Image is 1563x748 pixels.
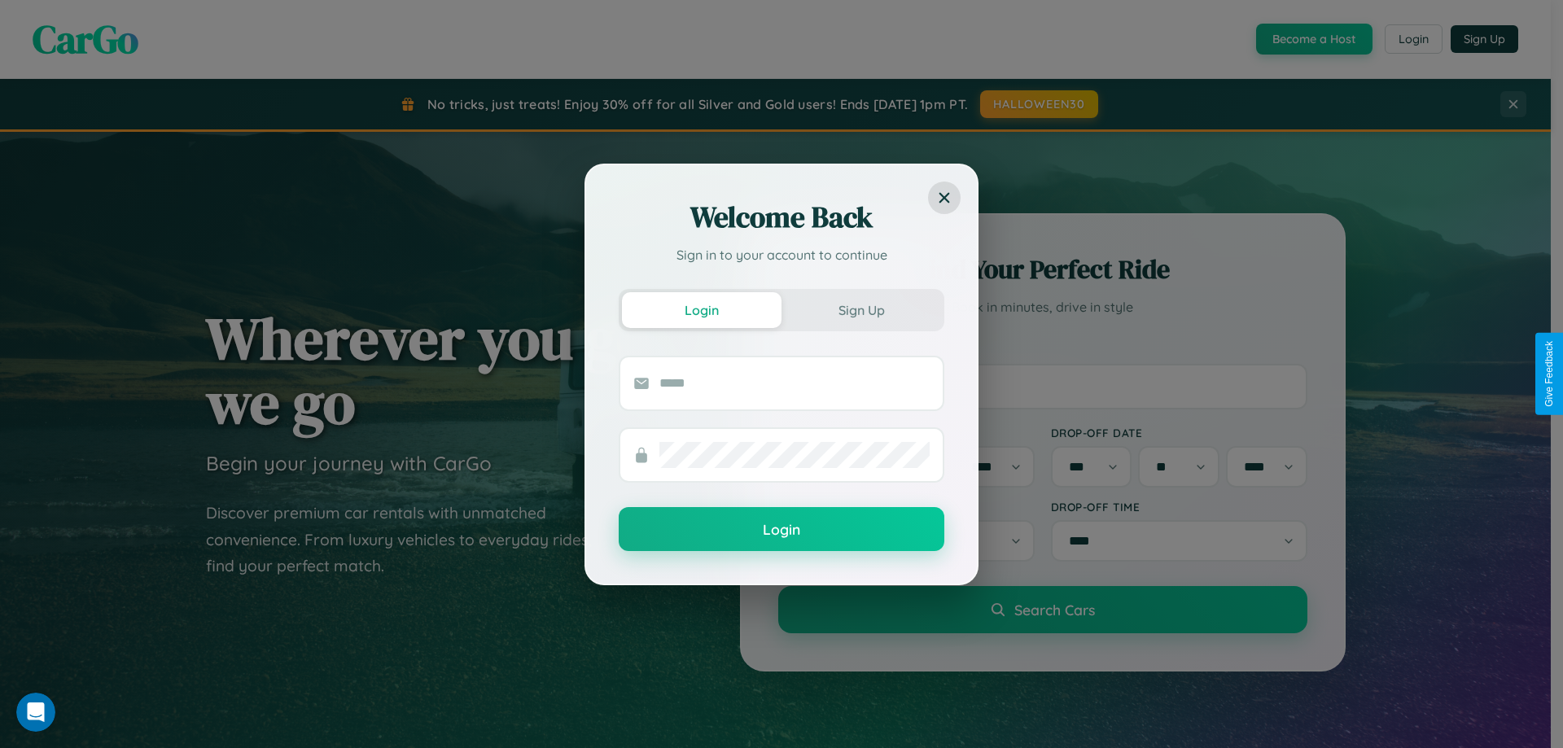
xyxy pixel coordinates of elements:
[619,198,944,237] h2: Welcome Back
[781,292,941,328] button: Sign Up
[1543,341,1555,407] div: Give Feedback
[619,507,944,551] button: Login
[16,693,55,732] iframe: Intercom live chat
[622,292,781,328] button: Login
[619,245,944,265] p: Sign in to your account to continue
